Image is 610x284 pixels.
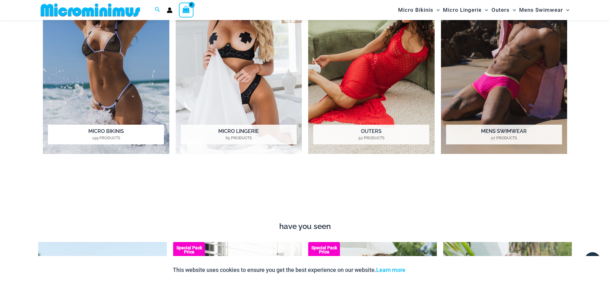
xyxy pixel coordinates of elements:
a: OutersMenu ToggleMenu Toggle [490,2,518,18]
span: Menu Toggle [563,2,569,18]
h2: Outers [313,125,429,144]
a: Account icon link [167,7,173,13]
h2: Mens Swimwear [446,125,562,144]
iframe: TrustedSite Certified [43,171,567,218]
span: Menu Toggle [482,2,488,18]
button: Accept [410,262,437,278]
nav: Site Navigation [396,1,572,19]
span: Menu Toggle [510,2,516,18]
span: Micro Bikinis [398,2,433,18]
b: Special Pack Price [173,246,205,254]
a: Search icon link [155,6,160,14]
mark: 199 Products [48,135,164,141]
h2: Micro Bikinis [48,125,164,144]
a: Micro BikinisMenu ToggleMenu Toggle [396,2,441,18]
a: Mens SwimwearMenu ToggleMenu Toggle [518,2,571,18]
span: Micro Lingerie [443,2,482,18]
span: Mens Swimwear [519,2,563,18]
a: View Shopping Cart, empty [179,3,193,17]
span: Outers [491,2,510,18]
mark: 27 Products [446,135,562,141]
span: Menu Toggle [433,2,440,18]
a: Learn more [376,267,405,273]
mark: 52 Products [313,135,429,141]
p: This website uses cookies to ensure you get the best experience on our website. [173,265,405,275]
h4: have you seen [38,222,572,231]
h2: Micro Lingerie [181,125,297,144]
mark: 65 Products [181,135,297,141]
b: Special Pack Price [308,246,340,254]
a: Micro LingerieMenu ToggleMenu Toggle [441,2,490,18]
img: MM SHOP LOGO FLAT [38,3,143,17]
